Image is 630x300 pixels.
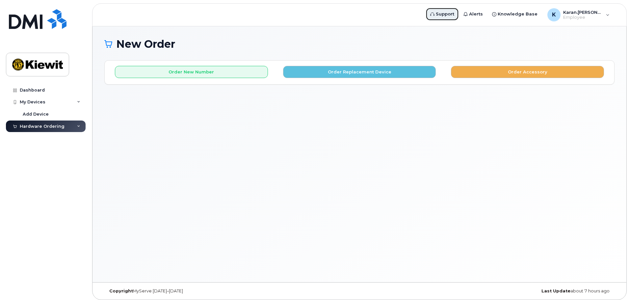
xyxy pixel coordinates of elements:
[283,66,436,78] button: Order Replacement Device
[451,66,604,78] button: Order Accessory
[109,288,133,293] strong: Copyright
[104,38,615,50] h1: New Order
[601,271,625,295] iframe: Messenger Launcher
[104,288,275,294] div: MyServe [DATE]–[DATE]
[115,66,268,78] button: Order New Number
[444,288,615,294] div: about 7 hours ago
[541,288,570,293] strong: Last Update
